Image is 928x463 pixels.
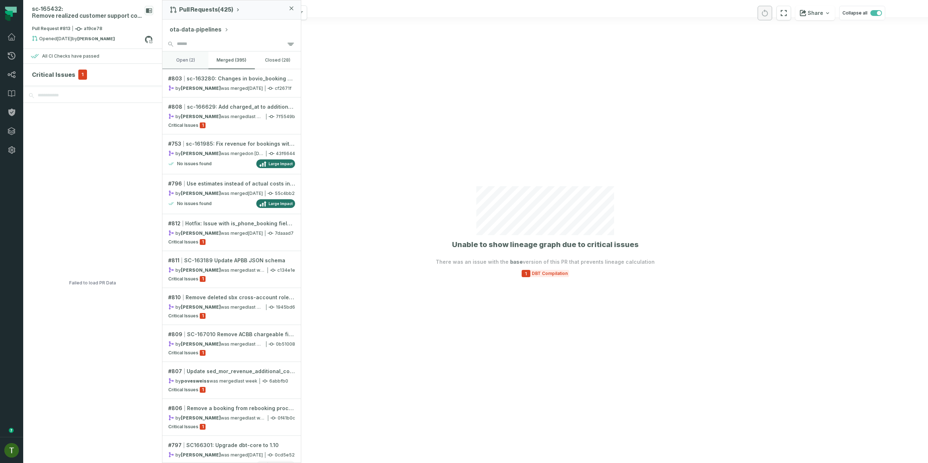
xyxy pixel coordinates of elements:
[168,239,198,245] span: Critical Issues
[162,399,301,436] a: #806Remove a booking from rebooking processby[PERSON_NAME]was merged[DATE] 2:19:58 PM0f41b0cCriti...
[186,294,295,301] span: Remove deleted sbx cross-account role from finance batch bucket
[200,122,206,128] span: 1
[187,75,295,82] span: sc-163280: Changes in bovio_booking view to support latest Looker structure
[177,161,212,167] h4: No issues found
[162,325,301,362] a: #809SC-167010 Remove ACBB chargeable fields from requiredby[PERSON_NAME]was merged[DATE] 8:11:53 ...
[32,70,153,80] button: Critical Issues1
[168,452,263,458] div: by was merged
[177,201,212,207] h4: No issues found
[168,378,257,384] div: by was merged
[168,85,295,91] div: cf2671f
[208,51,254,69] button: merged (395)
[248,304,269,310] relative-time: Oct 7, 2025, 8:02 PM GMT+3
[248,191,263,196] relative-time: Sep 24, 2025, 11:33 AM GMT+3
[248,151,269,156] relative-time: Aug 18, 2025, 5:46 PM GMT+3
[168,75,295,82] div: # 803
[181,378,210,384] strong: povesweiss (povesweiss)
[168,304,295,310] div: 1945bd6
[168,103,295,110] div: # 808
[168,180,295,187] div: # 796
[162,362,301,399] a: #807Update sed_mor_revenue_additional_costs_and_gains.csvbypovesweisswas merged[DATE] 2:20:51 PM6...
[168,276,198,282] span: Critical Issues
[162,69,301,97] a: #803sc-163280: Changes in bovio_booking view to support latest Looker structureby[PERSON_NAME]was...
[187,331,295,338] span: SC-167010 Remove ACBB chargeable fields from required
[187,180,295,187] span: Use estimates instead of actual costs in Post Checkout commission
[168,387,198,393] span: Critical Issues
[452,239,639,250] h1: Unable to show lineage graph due to critical issues
[181,191,221,196] strong: Gabriel Montañola (gmontanola)
[269,201,293,207] span: Large Impact
[522,270,569,277] button: 1DBT Compilation
[168,113,264,120] div: by was merged
[168,350,198,356] span: Critical Issues
[185,220,295,227] span: Hotfix: Issue with is_phone_booking field in bovio_booking
[162,288,301,325] a: #810Remove deleted sbx cross-account role from finance batch bucketby[PERSON_NAME]was merged[DATE...
[170,25,229,34] button: ota-data-pipelines
[255,51,301,69] button: closed (28)
[168,220,295,227] div: # 812
[269,161,293,167] span: Large Impact
[248,85,263,91] relative-time: Sep 26, 2025, 11:11 AM GMT+3
[168,452,295,458] div: 0cd5e52
[168,304,264,310] div: by was merged
[168,230,263,236] div: by was merged
[4,443,19,458] img: avatar of Tomer Galun
[168,313,198,319] span: Critical Issues
[168,424,198,430] span: Critical Issues
[181,304,221,310] strong: Gabriel Montañola (gmontanola)
[168,331,295,338] div: # 809
[32,36,145,44] div: Opened by
[170,6,241,13] button: Pull Requests(425)
[162,251,301,288] a: #811SC-163189 Update APBB JSON schemaby[PERSON_NAME]was merged[DATE] 10:43:48 PMc134e1eCritical I...
[162,51,208,69] button: open (2)
[168,368,295,375] div: # 807
[181,341,221,347] strong: Daiana Marasquin (dmarasquin)
[795,6,835,20] button: Share
[522,270,530,277] span: 1
[184,257,285,264] span: SC-163189 Update APBB JSON schema
[530,271,569,276] span: DBT Compilation
[162,134,301,174] a: #753sc-161985: Fix revenue for bookings with non-payout value so the revenue doesn't get impacted...
[168,341,295,347] div: 0b51008
[248,341,269,347] relative-time: Oct 7, 2025, 8:11 PM GMT+3
[186,442,279,449] span: SC166301: Upgrade dbt-core to 1.10
[168,122,198,128] span: Critical Issues
[168,190,295,196] div: 55c4bb2
[168,190,263,196] div: by was merged
[168,85,263,91] div: by was merged
[162,214,301,251] a: #812Hotfix: Issue with is_phone_booking field in bovio_bookingby[PERSON_NAME]was merged[DATE] 12:...
[168,294,295,301] div: # 810
[187,103,295,110] span: sc-166629: Add charged_at to additional properties and mapping in bovio_booking
[181,452,221,458] strong: Ricardo Borges (rborges-vio)
[168,257,295,264] div: # 811
[42,53,99,59] div: All CI Checks have passed
[186,140,295,147] div: sc-161985: Fix revenue for bookings with non-payout value so the revenue doesn't get impacted twice
[248,415,269,421] relative-time: Oct 7, 2025, 2:19 PM GMT+3
[248,452,263,458] relative-time: Sep 23, 2025, 12:01 PM GMT+3
[144,35,153,44] a: View on github
[181,85,221,91] strong: Cristian Gómez (cgomezFH)
[436,258,655,266] p: There was an issue with the version of this PR that prevents lineage calculation
[168,415,295,421] div: 0f41b0c
[57,36,72,41] relative-time: Oct 13, 2025, 2:22 PM GMT+3
[248,230,263,236] relative-time: Oct 10, 2025, 12:25 PM GMT+3
[168,150,295,157] div: 43f6644
[168,415,266,421] div: by was merged
[181,151,221,156] strong: Cristian Gómez (cgomezFH)
[200,239,206,245] span: 1
[248,267,269,273] relative-time: Oct 9, 2025, 10:43 PM GMT+3
[168,378,295,384] div: 6abbfb0
[187,368,295,375] div: Update sed_mor_revenue_additional_costs_and_gains.csv
[839,6,885,20] button: Collapse all
[168,267,265,273] div: by was merged
[168,442,295,449] div: # 797
[181,114,221,119] strong: Cristian Gómez (cgomezFH)
[168,267,295,273] div: c134e1e
[181,267,221,273] strong: Daiana Marasquin (dmarasquin)
[168,140,295,147] div: # 753
[162,97,301,134] a: #808sc-166629: Add charged_at to additional properties and mapping in bovio_bookingby[PERSON_NAME...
